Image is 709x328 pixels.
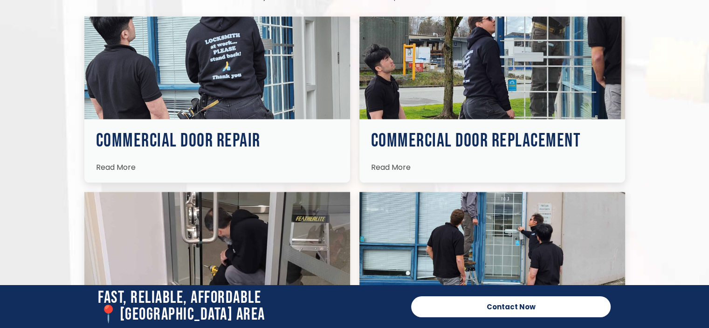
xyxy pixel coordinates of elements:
img: Commercial Door Repair 24 [84,192,350,295]
img: Commercial Door Repair 22 [84,17,350,119]
a: Contact Now [411,296,611,317]
img: Commercial Door Repair 23 [359,17,625,119]
span: Contact Now [487,303,536,310]
span: Read More [96,162,136,173]
span: Read More [371,162,411,173]
h3: Commercial Door Repair [96,132,338,150]
h3: Commercial Door Replacement [371,132,613,150]
img: Commercial Door Repair 25 [359,192,625,295]
h2: Fast, Reliable, Affordable 📍[GEOGRAPHIC_DATA] Area [98,290,402,323]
